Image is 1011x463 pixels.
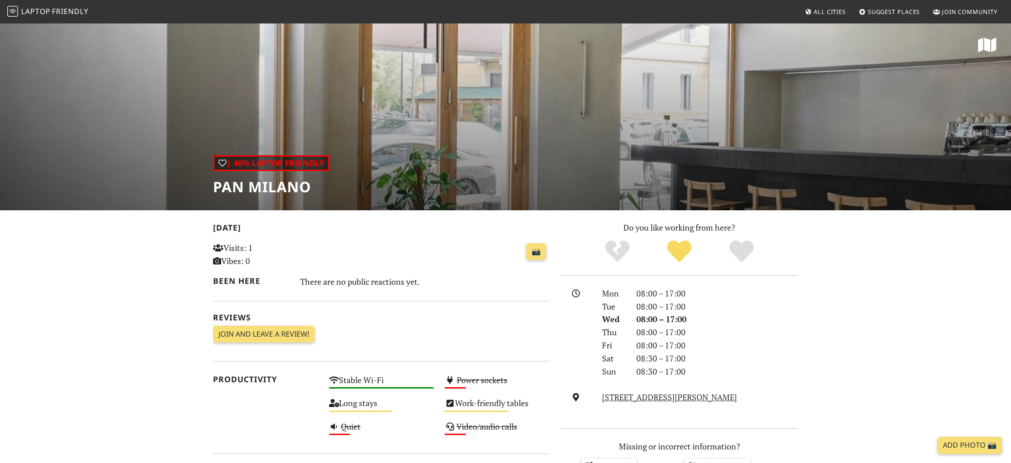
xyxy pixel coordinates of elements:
[868,8,920,16] span: Suggest Places
[597,300,631,313] div: Tue
[341,421,361,432] s: Quiet
[213,155,329,171] div: | 46% Laptop Friendly
[457,375,507,385] s: Power sockets
[631,287,803,300] div: 08:00 – 17:00
[942,8,997,16] span: Join Community
[439,396,555,419] div: Work-friendly tables
[561,221,798,234] p: Do you like working from here?
[213,223,550,236] h2: [DATE]
[526,243,546,260] a: 📸
[300,274,550,289] div: There are no public reactions yet.
[586,239,649,264] div: No
[597,287,631,300] div: Mon
[710,239,773,264] div: Definitely!
[213,276,289,286] h2: Been here
[213,178,329,195] h1: Pan Milano
[631,300,803,313] div: 08:00 – 17:00
[52,6,88,16] span: Friendly
[801,4,849,20] a: All Cities
[602,392,737,403] a: [STREET_ADDRESS][PERSON_NAME]
[631,339,803,352] div: 08:00 – 17:00
[213,326,315,343] a: Join and leave a review!
[213,375,318,384] h2: Productivity
[937,437,1002,454] a: Add Photo 📸
[597,352,631,365] div: Sat
[456,421,517,432] s: Video/audio calls
[631,352,803,365] div: 08:30 – 17:00
[561,440,798,453] p: Missing or incorrect information?
[631,313,803,326] div: 08:00 – 17:00
[324,396,440,419] div: Long stays
[597,339,631,352] div: Fri
[648,239,710,264] div: Yes
[21,6,51,16] span: Laptop
[855,4,924,20] a: Suggest Places
[597,365,631,378] div: Sun
[597,326,631,339] div: Thu
[213,241,318,268] p: Visits: 1 Vibes: 0
[929,4,1001,20] a: Join Community
[7,6,18,17] img: LaptopFriendly
[631,365,803,378] div: 08:30 – 17:00
[631,326,803,339] div: 08:00 – 17:00
[814,8,846,16] span: All Cities
[324,373,440,396] div: Stable Wi-Fi
[597,313,631,326] div: Wed
[213,313,550,322] h2: Reviews
[7,4,88,20] a: LaptopFriendly LaptopFriendly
